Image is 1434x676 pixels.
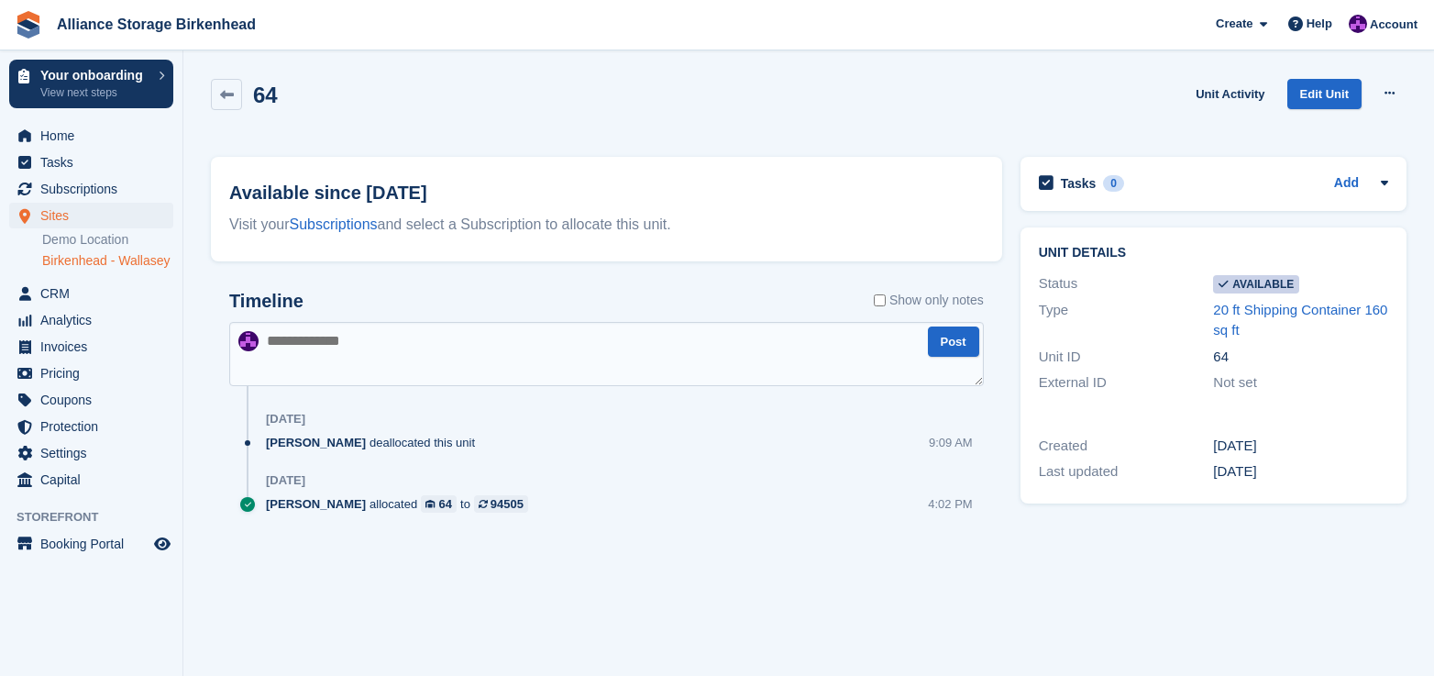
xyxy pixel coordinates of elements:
[266,495,366,513] span: [PERSON_NAME]
[266,434,484,451] div: deallocated this unit
[1213,372,1388,393] div: Not set
[1216,15,1252,33] span: Create
[491,495,524,513] div: 94505
[9,531,173,557] a: menu
[40,150,150,175] span: Tasks
[229,179,984,206] h2: Available since [DATE]
[40,123,150,149] span: Home
[15,11,42,39] img: stora-icon-8386f47178a22dfd0bd8f6a31ec36ba5ce8667c1dd55bd0f319d3a0aa187defe.svg
[266,495,537,513] div: allocated to
[151,533,173,555] a: Preview store
[9,440,173,466] a: menu
[1039,372,1214,393] div: External ID
[238,331,259,351] img: Romilly Norton
[929,434,973,451] div: 9:09 AM
[229,214,984,236] div: Visit your and select a Subscription to allocate this unit.
[1213,461,1388,482] div: [DATE]
[874,291,886,310] input: Show only notes
[9,150,173,175] a: menu
[9,360,173,386] a: menu
[1213,436,1388,457] div: [DATE]
[421,495,457,513] a: 64
[1334,173,1359,194] a: Add
[1039,436,1214,457] div: Created
[40,281,150,306] span: CRM
[928,495,972,513] div: 4:02 PM
[40,387,150,413] span: Coupons
[9,387,173,413] a: menu
[1039,246,1388,260] h2: Unit details
[253,83,278,107] h2: 64
[1061,175,1097,192] h2: Tasks
[9,123,173,149] a: menu
[1287,79,1362,109] a: Edit Unit
[9,467,173,493] a: menu
[439,495,452,513] div: 64
[40,203,150,228] span: Sites
[266,412,305,427] div: [DATE]
[40,414,150,439] span: Protection
[874,291,984,310] label: Show only notes
[9,334,173,360] a: menu
[40,531,150,557] span: Booking Portal
[40,467,150,493] span: Capital
[1307,15,1332,33] span: Help
[1349,15,1367,33] img: Romilly Norton
[1188,79,1272,109] a: Unit Activity
[9,203,173,228] a: menu
[1103,175,1124,192] div: 0
[1039,300,1214,341] div: Type
[1213,302,1387,338] a: 20 ft Shipping Container 160 sq ft
[40,440,150,466] span: Settings
[17,508,182,526] span: Storefront
[9,60,173,108] a: Your onboarding View next steps
[1039,273,1214,294] div: Status
[229,291,303,312] h2: Timeline
[40,69,149,82] p: Your onboarding
[474,495,528,513] a: 94505
[290,216,378,232] a: Subscriptions
[50,9,263,39] a: Alliance Storage Birkenhead
[9,307,173,333] a: menu
[40,360,150,386] span: Pricing
[1213,275,1299,294] span: Available
[1039,347,1214,368] div: Unit ID
[1039,461,1214,482] div: Last updated
[1370,16,1417,34] span: Account
[9,176,173,202] a: menu
[928,327,979,357] button: Post
[266,473,305,488] div: [DATE]
[40,84,149,101] p: View next steps
[40,307,150,333] span: Analytics
[42,231,173,249] a: Demo Location
[42,252,173,270] a: Birkenhead - Wallasey
[40,176,150,202] span: Subscriptions
[40,334,150,360] span: Invoices
[9,414,173,439] a: menu
[266,434,366,451] span: [PERSON_NAME]
[1213,347,1388,368] div: 64
[9,281,173,306] a: menu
